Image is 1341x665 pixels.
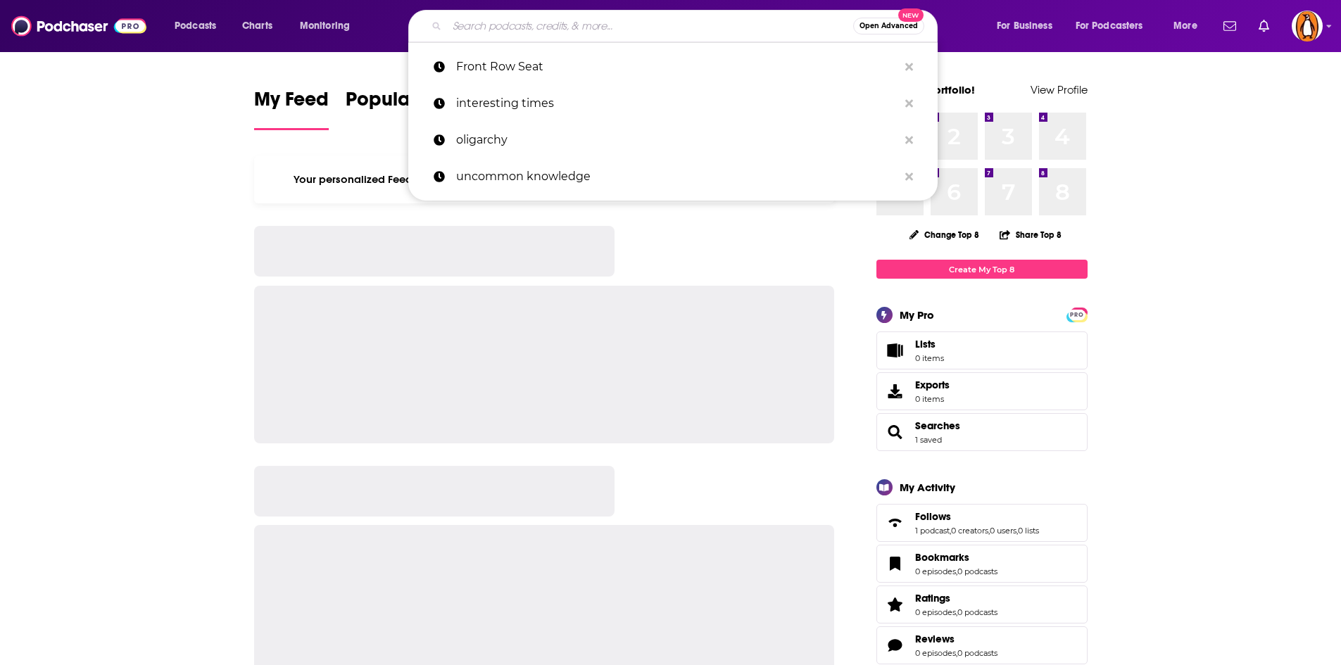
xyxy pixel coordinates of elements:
[956,648,957,658] span: ,
[876,626,1088,664] span: Reviews
[999,221,1062,248] button: Share Top 8
[300,16,350,36] span: Monitoring
[951,526,988,536] a: 0 creators
[456,85,898,122] p: interesting times
[915,551,997,564] a: Bookmarks
[853,18,924,34] button: Open AdvancedNew
[408,122,938,158] a: oligarchy
[456,122,898,158] p: oligarchy
[956,566,957,576] span: ,
[881,341,909,360] span: Lists
[997,16,1052,36] span: For Business
[950,526,951,536] span: ,
[987,15,1070,37] button: open menu
[915,607,956,617] a: 0 episodes
[876,504,1088,542] span: Follows
[1253,14,1275,38] a: Show notifications dropdown
[1018,526,1039,536] a: 0 lists
[915,592,997,604] a: Ratings
[1016,526,1018,536] span: ,
[881,554,909,574] a: Bookmarks
[175,16,216,36] span: Podcasts
[290,15,368,37] button: open menu
[1069,310,1085,320] span: PRO
[1031,83,1088,96] a: View Profile
[915,353,944,363] span: 0 items
[915,419,960,432] a: Searches
[988,526,990,536] span: ,
[254,87,329,120] span: My Feed
[1066,15,1164,37] button: open menu
[957,607,997,617] a: 0 podcasts
[915,633,955,645] span: Reviews
[990,526,1016,536] a: 0 users
[1069,309,1085,319] a: PRO
[876,545,1088,583] span: Bookmarks
[876,372,1088,410] a: Exports
[876,413,1088,451] span: Searches
[233,15,281,37] a: Charts
[346,87,465,120] span: Popular Feed
[915,633,997,645] a: Reviews
[408,158,938,195] a: uncommon knowledge
[915,566,956,576] a: 0 episodes
[915,435,942,445] a: 1 saved
[957,566,997,576] a: 0 podcasts
[915,379,950,391] span: Exports
[408,85,938,122] a: interesting times
[915,338,944,350] span: Lists
[915,338,936,350] span: Lists
[876,331,1088,369] a: Lists
[1076,16,1143,36] span: For Podcasters
[876,260,1088,279] a: Create My Top 8
[254,156,835,203] div: Your personalized Feed is curated based on the Podcasts, Creators, Users, and Lists that you Follow.
[422,10,951,42] div: Search podcasts, credits, & more...
[915,510,951,523] span: Follows
[408,49,938,85] a: Front Row Seat
[860,23,918,30] span: Open Advanced
[881,635,909,655] a: Reviews
[242,16,272,36] span: Charts
[1164,15,1215,37] button: open menu
[915,394,950,404] span: 0 items
[915,592,950,604] span: Ratings
[900,481,955,494] div: My Activity
[1218,14,1242,38] a: Show notifications dropdown
[915,526,950,536] a: 1 podcast
[11,13,146,39] img: Podchaser - Follow, Share and Rate Podcasts
[456,158,898,195] p: uncommon knowledge
[447,15,853,37] input: Search podcasts, credits, & more...
[1173,16,1197,36] span: More
[881,513,909,533] a: Follows
[915,648,956,658] a: 0 episodes
[165,15,234,37] button: open menu
[1292,11,1323,42] button: Show profile menu
[876,585,1088,623] span: Ratings
[346,87,465,130] a: Popular Feed
[901,226,988,243] button: Change Top 8
[915,510,1039,523] a: Follows
[898,8,924,22] span: New
[1292,11,1323,42] span: Logged in as penguin_portfolio
[956,607,957,617] span: ,
[900,308,934,322] div: My Pro
[1292,11,1323,42] img: User Profile
[881,595,909,614] a: Ratings
[456,49,898,85] p: Front Row Seat
[881,422,909,442] a: Searches
[915,551,969,564] span: Bookmarks
[881,381,909,401] span: Exports
[254,87,329,130] a: My Feed
[957,648,997,658] a: 0 podcasts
